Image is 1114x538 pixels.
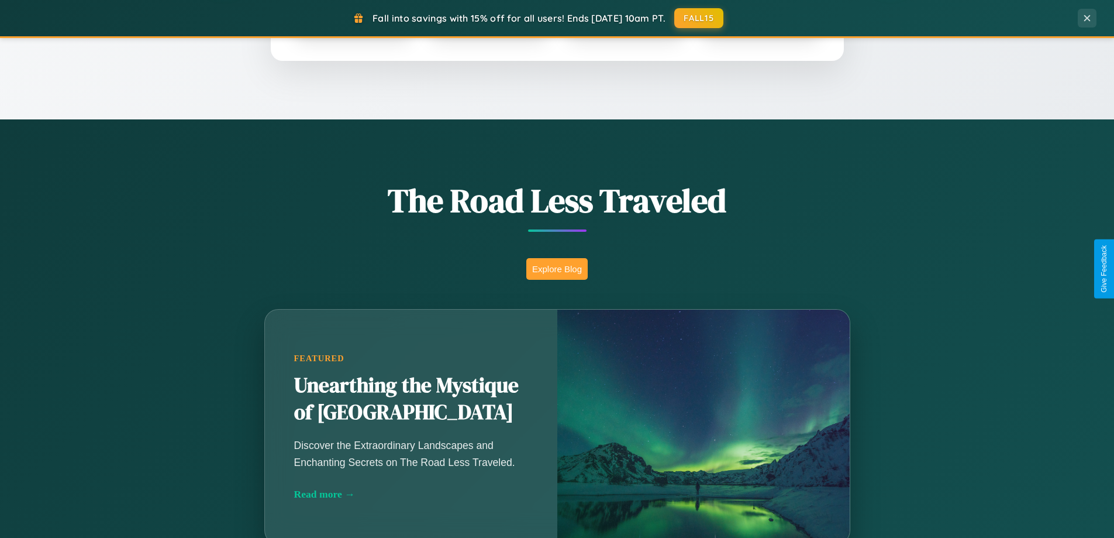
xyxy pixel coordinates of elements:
span: Fall into savings with 15% off for all users! Ends [DATE] 10am PT. [373,12,665,24]
div: Read more → [294,488,528,501]
div: Featured [294,354,528,364]
div: Give Feedback [1100,245,1108,293]
p: Discover the Extraordinary Landscapes and Enchanting Secrets on The Road Less Traveled. [294,437,528,470]
h2: Unearthing the Mystique of [GEOGRAPHIC_DATA] [294,372,528,426]
button: FALL15 [674,8,723,28]
button: Explore Blog [526,258,588,280]
h1: The Road Less Traveled [206,178,908,223]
